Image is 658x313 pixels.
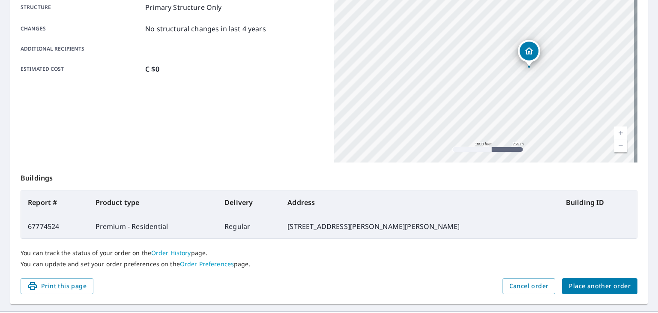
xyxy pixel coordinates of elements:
p: Primary Structure Only [145,2,221,12]
button: Print this page [21,278,93,294]
th: Building ID [559,190,637,214]
td: [STREET_ADDRESS][PERSON_NAME][PERSON_NAME] [281,214,559,238]
th: Report # [21,190,89,214]
a: Order Preferences [180,260,234,268]
p: You can update and set your order preferences on the page. [21,260,637,268]
span: Place another order [569,281,631,292]
span: Print this page [27,281,87,292]
p: C $0 [145,64,159,74]
div: Dropped pin, building 1, Residential property, 12A JANICE DR BARRIE ON L4N5Y2 [518,40,540,66]
a: Current Level 15, Zoom In [614,126,627,139]
p: Additional recipients [21,45,142,53]
p: Estimated cost [21,64,142,74]
td: Premium - Residential [89,214,218,238]
th: Address [281,190,559,214]
button: Cancel order [502,278,556,294]
td: Regular [218,214,281,238]
p: You can track the status of your order on the page. [21,249,637,257]
th: Product type [89,190,218,214]
p: Changes [21,24,142,34]
p: Structure [21,2,142,12]
a: Order History [151,249,191,257]
button: Place another order [562,278,637,294]
p: No structural changes in last 4 years [145,24,266,34]
p: Buildings [21,163,637,190]
th: Delivery [218,190,281,214]
span: Cancel order [509,281,549,292]
a: Current Level 15, Zoom Out [614,139,627,152]
td: 67774524 [21,214,89,238]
